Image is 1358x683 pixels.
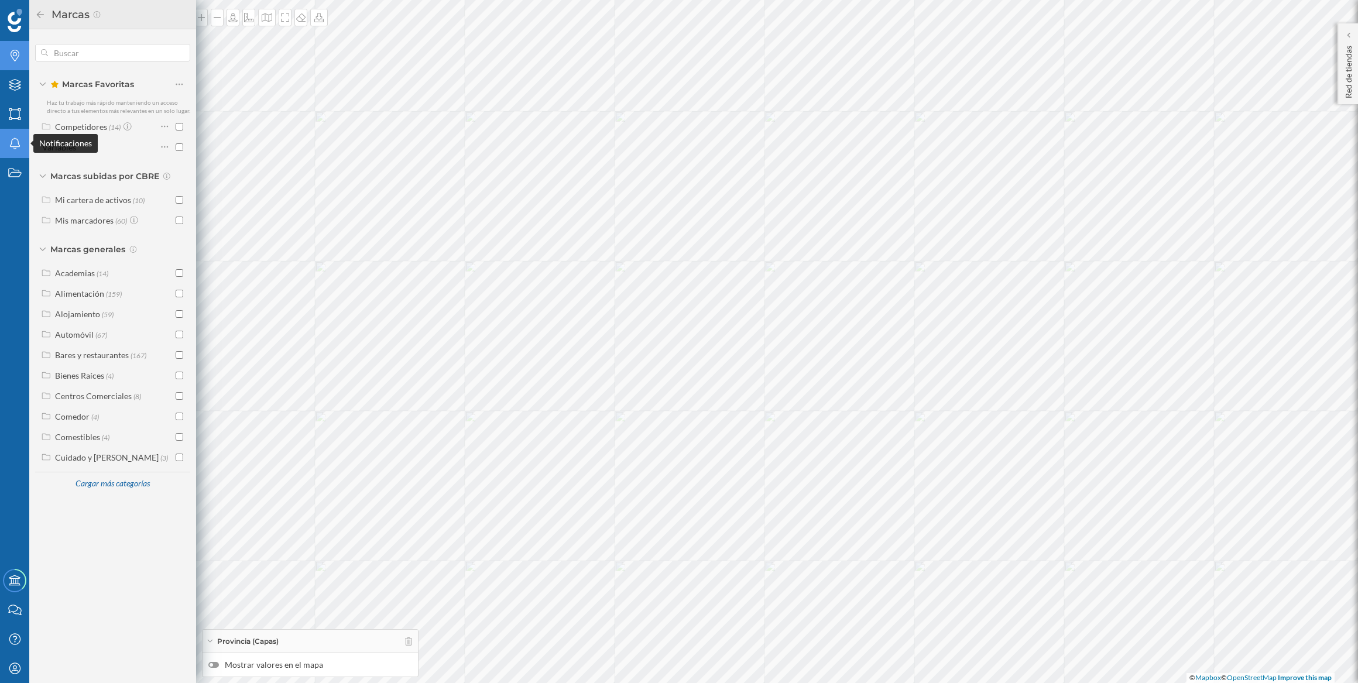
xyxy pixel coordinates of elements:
[95,330,107,339] span: (67)
[50,243,125,255] span: Marcas generales
[208,659,412,671] label: Mostrar valores en el mapa
[55,309,100,319] div: Alojamiento
[55,268,95,278] div: Academias
[55,289,104,298] div: Alimentación
[55,195,131,205] div: Mi cartera de activos
[55,432,100,442] div: Comestibles
[109,122,121,132] span: (14)
[106,289,122,298] span: (159)
[133,391,141,401] span: (8)
[46,5,92,24] h2: Marcas
[131,350,146,360] span: (167)
[97,268,108,278] span: (14)
[55,122,107,132] div: Competidores
[55,350,129,360] div: Bares y restaurantes
[1227,673,1277,682] a: OpenStreetMap
[55,452,159,462] div: Cuidado y [PERSON_NAME]
[47,99,190,114] span: Haz tu trabajo más rápido manteniendo un acceso directo a tus elementos más relevantes en un solo...
[115,215,127,225] span: (60)
[50,78,134,90] span: Marcas Favoritas
[33,134,98,153] div: Notificaciones
[217,636,279,647] span: Provincia (Capas)
[106,370,114,380] span: (4)
[55,411,90,421] div: Comedor
[55,391,132,401] div: Centros Comerciales
[1186,673,1335,683] div: © ©
[55,215,114,225] div: Mis marcadores
[133,195,145,205] span: (10)
[23,8,65,19] span: Soporte
[55,370,104,380] div: Bienes Raíces
[102,309,114,319] span: (59)
[8,9,22,32] img: Geoblink Logo
[1343,41,1354,98] p: Red de tiendas
[50,170,159,182] span: Marcas subidas por CBRE
[55,330,94,339] div: Automóvil
[1278,673,1332,682] a: Improve this map
[160,452,168,462] span: (3)
[91,411,99,421] span: (4)
[68,473,156,494] div: Cargar más categorías
[102,432,109,442] span: (4)
[1195,673,1221,682] a: Mapbox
